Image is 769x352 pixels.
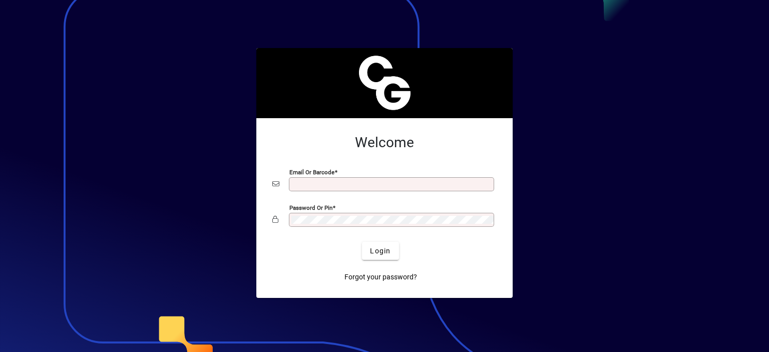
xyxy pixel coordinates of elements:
[362,242,399,260] button: Login
[340,268,421,286] a: Forgot your password?
[272,134,497,151] h2: Welcome
[289,204,332,211] mat-label: Password or Pin
[344,272,417,282] span: Forgot your password?
[370,246,391,256] span: Login
[289,169,334,176] mat-label: Email or Barcode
